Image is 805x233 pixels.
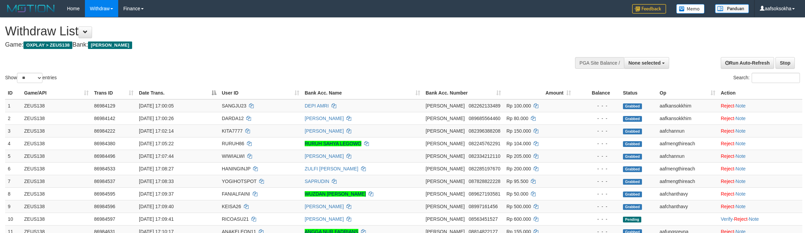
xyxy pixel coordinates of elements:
[736,166,746,171] a: Note
[469,166,500,171] span: Copy 082285197670 to clipboard
[222,191,250,197] span: FANIALFAINI
[506,166,531,171] span: Rp 200.000
[5,150,21,162] td: 5
[576,190,618,197] div: - - -
[506,103,531,109] span: Rp 100.000
[506,179,529,184] span: Rp 95.500
[426,116,465,121] span: [PERSON_NAME]
[576,115,618,122] div: - - -
[736,153,746,159] a: Note
[623,217,641,222] span: Pending
[469,116,500,121] span: Copy 089685564460 to clipboard
[718,187,802,200] td: ·
[623,166,642,172] span: Grabbed
[23,41,72,49] span: OXPLAY > ZEUS138
[623,129,642,134] span: Grabbed
[21,213,91,225] td: ZEUS138
[721,141,734,146] a: Reject
[222,141,244,146] span: RURUH86
[721,179,734,184] a: Reject
[305,128,344,134] a: [PERSON_NAME]
[623,116,642,122] span: Grabbed
[721,204,734,209] a: Reject
[21,200,91,213] td: ZEUS138
[423,87,504,99] th: Bank Acc. Number: activate to sort column ascending
[657,137,718,150] td: aafmengthireach
[21,187,91,200] td: ZEUS138
[139,216,174,222] span: [DATE] 17:09:41
[623,154,642,160] span: Grabbed
[718,200,802,213] td: ·
[305,103,329,109] a: DEPI AMRI
[574,87,620,99] th: Balance
[21,87,91,99] th: Game/API: activate to sort column ascending
[506,153,531,159] span: Rp 205.000
[657,162,718,175] td: aafmengthireach
[506,141,531,146] span: Rp 104.000
[736,141,746,146] a: Note
[469,128,500,134] span: Copy 082396388208 to clipboard
[426,141,465,146] span: [PERSON_NAME]
[734,216,748,222] a: Reject
[657,87,718,99] th: Op: activate to sort column ascending
[426,191,465,197] span: [PERSON_NAME]
[139,128,174,134] span: [DATE] 17:02:14
[305,216,344,222] a: [PERSON_NAME]
[94,128,115,134] span: 86984222
[5,162,21,175] td: 6
[139,103,174,109] span: [DATE] 17:00:05
[715,4,749,13] img: panduan.png
[623,103,642,109] span: Grabbed
[469,216,498,222] span: Copy 08563451527 to clipboard
[21,175,91,187] td: ZEUS138
[752,73,800,83] input: Search:
[21,99,91,112] td: ZEUS138
[657,112,718,124] td: aafkansokkhim
[721,103,734,109] a: Reject
[506,191,529,197] span: Rp 50.000
[5,73,57,83] label: Show entries
[736,128,746,134] a: Note
[305,166,358,171] a: ZULFI [PERSON_NAME]
[718,87,802,99] th: Action
[219,87,302,99] th: User ID: activate to sort column ascending
[94,103,115,109] span: 86984129
[302,87,423,99] th: Bank Acc. Name: activate to sort column ascending
[88,41,132,49] span: [PERSON_NAME]
[506,216,531,222] span: Rp 600.000
[623,204,642,210] span: Grabbed
[576,178,618,185] div: - - -
[775,57,795,69] a: Stop
[21,124,91,137] td: ZEUS138
[139,116,174,121] span: [DATE] 17:00:26
[94,116,115,121] span: 86984142
[17,73,42,83] select: Showentries
[5,3,57,14] img: MOTION_logo.png
[94,191,115,197] span: 86984595
[94,141,115,146] span: 86984380
[657,200,718,213] td: aafchanthavy
[94,179,115,184] span: 86984537
[136,87,219,99] th: Date Trans.: activate to sort column descending
[305,116,344,121] a: [PERSON_NAME]
[222,204,241,209] span: KEISA26
[657,99,718,112] td: aafkansokkhim
[91,87,136,99] th: Trans ID: activate to sort column ascending
[721,116,734,121] a: Reject
[657,124,718,137] td: aafchannun
[139,141,174,146] span: [DATE] 17:05:22
[736,103,746,109] a: Note
[305,141,361,146] a: RURUH SAHYA LEGOWO
[94,204,115,209] span: 86984596
[576,203,618,210] div: - - -
[623,141,642,147] span: Grabbed
[426,153,465,159] span: [PERSON_NAME]
[676,4,705,14] img: Button%20Memo.svg
[222,128,243,134] span: KITA7777
[469,179,500,184] span: Copy 087828822228 to clipboard
[624,57,669,69] button: None selected
[628,60,661,66] span: None selected
[5,200,21,213] td: 9
[469,103,500,109] span: Copy 082262133489 to clipboard
[305,179,329,184] a: SAPRUDIN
